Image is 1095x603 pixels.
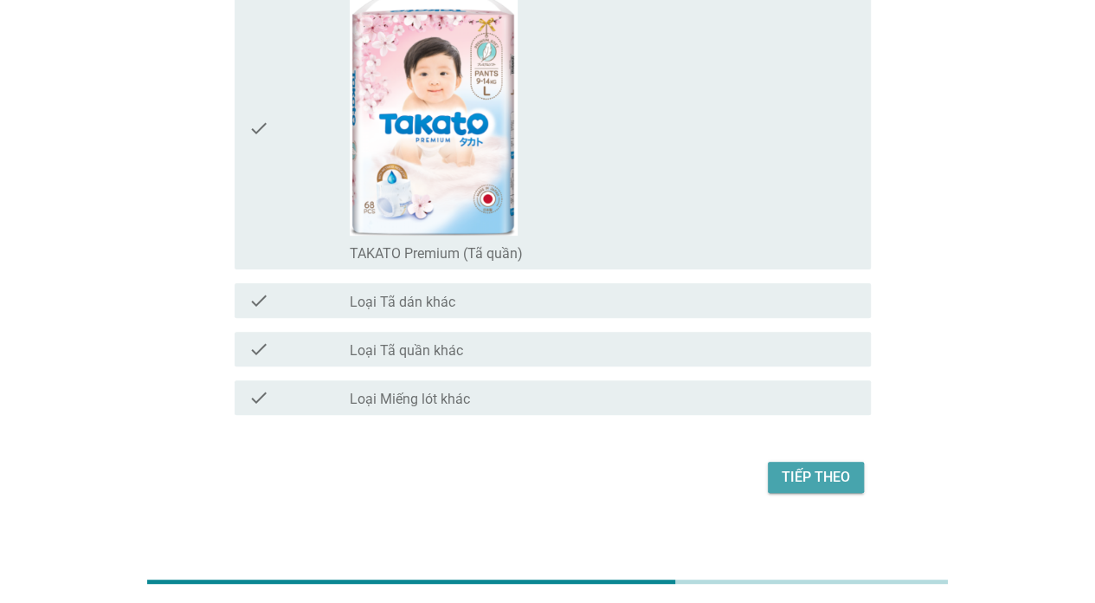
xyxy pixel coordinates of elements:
button: Tiếp theo [768,462,864,493]
i: check [248,290,269,311]
label: Loại Tã quần khác [350,342,463,360]
label: TAKATO Premium (Tã quần) [350,245,523,263]
i: check [248,339,269,360]
div: Tiếp theo [782,467,850,488]
label: Loại Tã dán khác [350,294,455,311]
i: check [248,387,269,408]
label: Loại Miếng lót khác [350,391,470,408]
